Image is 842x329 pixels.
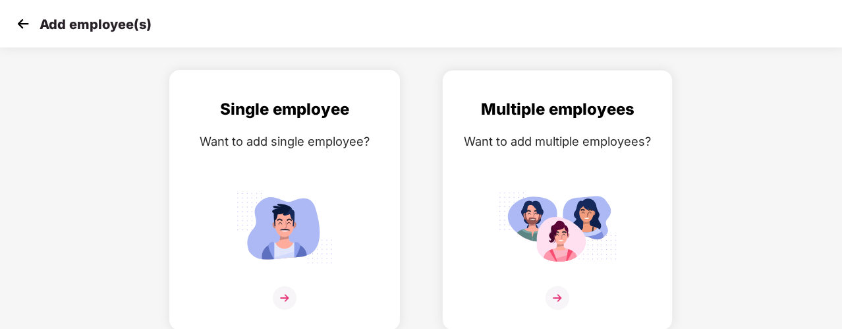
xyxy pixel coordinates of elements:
div: Single employee [183,97,386,122]
img: svg+xml;base64,PHN2ZyB4bWxucz0iaHR0cDovL3d3dy53My5vcmcvMjAwMC9zdmciIHdpZHRoPSIzNiIgaGVpZ2h0PSIzNi... [546,286,569,310]
img: svg+xml;base64,PHN2ZyB4bWxucz0iaHR0cDovL3d3dy53My5vcmcvMjAwMC9zdmciIGlkPSJNdWx0aXBsZV9lbXBsb3llZS... [498,187,617,269]
p: Add employee(s) [40,16,152,32]
img: svg+xml;base64,PHN2ZyB4bWxucz0iaHR0cDovL3d3dy53My5vcmcvMjAwMC9zdmciIHdpZHRoPSIzNiIgaGVpZ2h0PSIzNi... [273,286,296,310]
img: svg+xml;base64,PHN2ZyB4bWxucz0iaHR0cDovL3d3dy53My5vcmcvMjAwMC9zdmciIGlkPSJTaW5nbGVfZW1wbG95ZWUiIH... [225,187,344,269]
div: Want to add single employee? [183,132,386,151]
img: svg+xml;base64,PHN2ZyB4bWxucz0iaHR0cDovL3d3dy53My5vcmcvMjAwMC9zdmciIHdpZHRoPSIzMCIgaGVpZ2h0PSIzMC... [13,14,33,34]
div: Want to add multiple employees? [456,132,659,151]
div: Multiple employees [456,97,659,122]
